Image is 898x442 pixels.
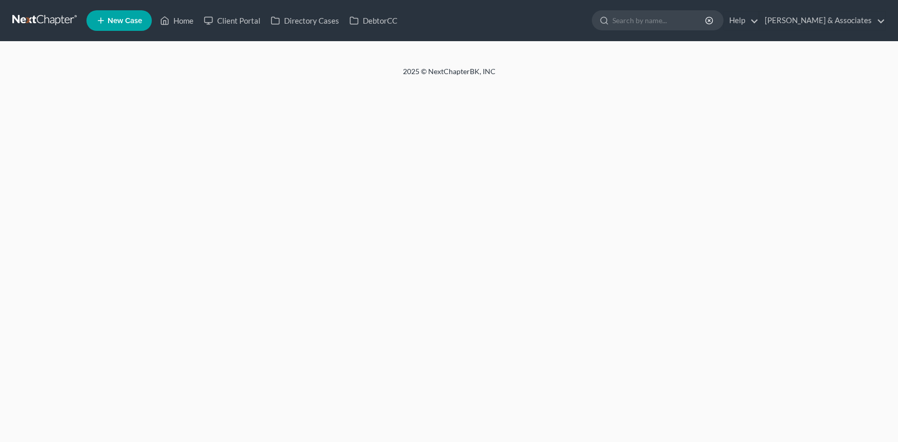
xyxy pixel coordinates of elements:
[760,11,885,30] a: [PERSON_NAME] & Associates
[156,66,743,85] div: 2025 © NextChapterBK, INC
[724,11,759,30] a: Help
[199,11,266,30] a: Client Portal
[155,11,199,30] a: Home
[108,17,142,25] span: New Case
[266,11,344,30] a: Directory Cases
[612,11,707,30] input: Search by name...
[344,11,402,30] a: DebtorCC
